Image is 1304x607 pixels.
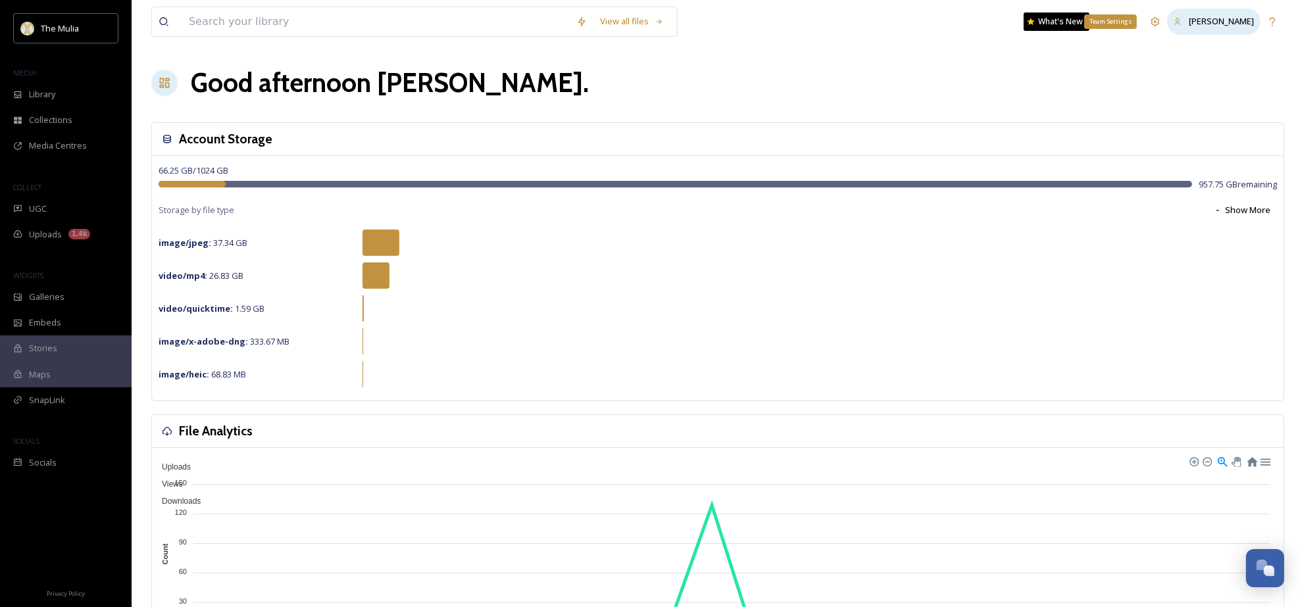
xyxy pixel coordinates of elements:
[182,7,570,36] input: Search your library
[179,597,187,605] tspan: 30
[47,585,85,600] a: Privacy Policy
[1189,15,1254,27] span: [PERSON_NAME]
[159,368,209,380] strong: image/heic :
[191,63,589,103] h1: Good afternoon [PERSON_NAME] .
[29,203,47,215] span: UGC
[159,335,248,347] strong: image/x-adobe-dng :
[29,114,72,126] span: Collections
[175,479,187,487] tspan: 150
[179,422,253,441] h3: File Analytics
[29,139,87,152] span: Media Centres
[1143,10,1167,34] a: Team Settings
[159,303,264,314] span: 1.59 GB
[29,228,62,241] span: Uploads
[1259,455,1270,466] div: Menu
[47,589,85,598] span: Privacy Policy
[175,508,187,516] tspan: 120
[29,291,64,303] span: Galleries
[159,164,228,176] span: 66.25 GB / 1024 GB
[593,9,670,34] a: View all files
[179,568,187,575] tspan: 60
[159,204,234,216] span: Storage by file type
[13,270,43,280] span: WIDGETS
[1024,12,1090,31] a: What's New
[1246,455,1257,466] div: Reset Zoom
[179,538,187,546] tspan: 90
[1232,457,1240,465] div: Panning
[29,456,57,469] span: Socials
[159,237,211,249] strong: image/jpeg :
[1202,456,1211,466] div: Zoom Out
[1189,456,1198,466] div: Zoom In
[29,394,65,406] span: SnapLink
[1167,9,1261,34] a: [PERSON_NAME]
[159,335,289,347] span: 333.67 MB
[13,436,39,446] span: SOCIALS
[68,229,90,239] div: 1.4k
[1216,455,1228,466] div: Selection Zoom
[13,68,36,78] span: MEDIA
[159,270,207,281] strong: video/mp4 :
[152,497,201,506] span: Downloads
[29,342,57,354] span: Stories
[152,479,183,489] span: Views
[1084,14,1137,29] div: Team Settings
[1246,549,1284,587] button: Open Chat
[159,303,233,314] strong: video/quicktime :
[1207,197,1277,223] button: Show More
[179,130,272,149] h3: Account Storage
[13,182,41,192] span: COLLECT
[29,368,51,381] span: Maps
[159,368,246,380] span: 68.83 MB
[152,462,191,472] span: Uploads
[29,88,55,101] span: Library
[159,237,247,249] span: 37.34 GB
[29,316,61,329] span: Embeds
[162,543,170,564] text: Count
[1199,178,1277,191] span: 957.75 GB remaining
[21,22,34,35] img: mulia_logo.png
[159,270,243,281] span: 26.83 GB
[41,22,79,34] span: The Mulia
